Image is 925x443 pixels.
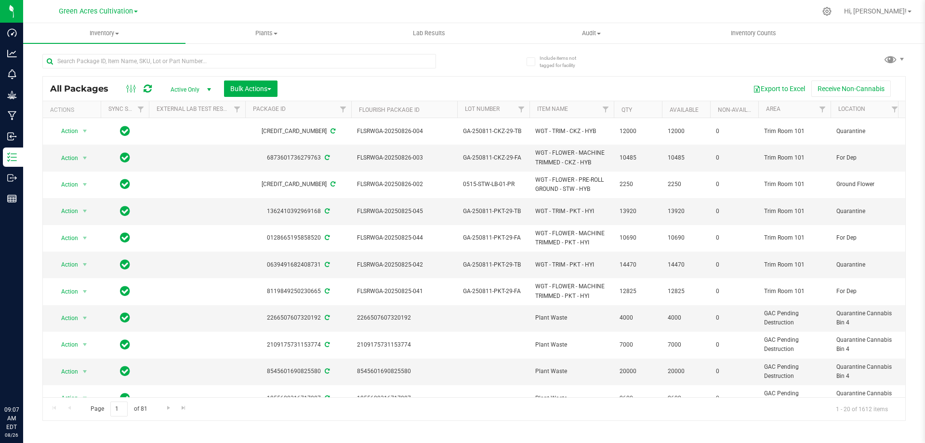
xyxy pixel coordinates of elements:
[133,101,149,118] a: Filter
[357,153,451,162] span: FLSRWGA-20250826-003
[620,394,656,403] span: 2600
[463,260,524,269] span: GA-250811-PKT-29-TB
[110,402,128,416] input: 1
[463,233,524,242] span: GA-250811-PKT-29-FA
[828,402,896,416] span: 1 - 20 of 1612 items
[53,391,79,405] span: Action
[716,287,753,296] span: 0
[120,204,130,218] span: In Sync
[53,285,79,298] span: Action
[244,260,353,269] div: 0639491682408731
[465,106,500,112] a: Lot Number
[535,229,608,247] span: WGT - FLOWER - MACHINE TRIMMED - PKT - HYI
[764,207,825,216] span: Trim Room 101
[323,314,330,321] span: Sync from Compliance System
[79,258,91,271] span: select
[537,106,568,112] a: Item Name
[463,127,524,136] span: GA-250811-CKZ-29-TB
[185,23,348,43] a: Plants
[28,364,40,376] iframe: Resource center unread badge
[79,285,91,298] span: select
[838,106,865,112] a: Location
[348,23,510,43] a: Lab Results
[620,287,656,296] span: 12825
[50,107,97,113] div: Actions
[79,311,91,325] span: select
[157,106,232,112] a: External Lab Test Result
[357,260,451,269] span: FLSRWGA-20250825-042
[535,367,608,376] span: Plant Waste
[323,368,330,375] span: Sync from Compliance System
[224,81,277,97] button: Bulk Actions
[815,101,831,118] a: Filter
[836,389,897,407] span: Quarantine Cannabis Bin 4
[463,287,524,296] span: GA-250811-PKT-29-FA
[716,207,753,216] span: 0
[7,69,17,79] inline-svg: Monitoring
[120,151,130,164] span: In Sync
[836,180,897,189] span: Ground Flower
[177,402,191,415] a: Go to the last page
[836,233,897,242] span: For Dep
[53,365,79,378] span: Action
[23,29,185,38] span: Inventory
[836,287,897,296] span: For Dep
[359,107,420,113] a: Flourish Package ID
[323,208,330,215] span: Sync from Compliance System
[329,181,335,188] span: Sync from Compliance System
[716,260,753,269] span: 0
[79,151,91,165] span: select
[716,313,753,322] span: 0
[7,132,17,141] inline-svg: Inbound
[463,207,524,216] span: GA-250811-PKT-29-TB
[82,402,155,416] span: Page of 81
[329,128,335,134] span: Sync from Compliance System
[79,365,91,378] span: select
[120,177,130,191] span: In Sync
[668,287,704,296] span: 12825
[7,28,17,38] inline-svg: Dashboard
[836,309,897,327] span: Quarantine Cannabis Bin 4
[764,127,825,136] span: Trim Room 101
[716,180,753,189] span: 0
[53,124,79,138] span: Action
[620,233,656,242] span: 10690
[53,204,79,218] span: Action
[229,101,245,118] a: Filter
[836,207,897,216] span: Quarantine
[7,173,17,183] inline-svg: Outbound
[244,287,353,296] div: 8119849250230665
[357,127,451,136] span: FLSRWGA-20250826-004
[357,367,451,376] span: 8545601690825580
[821,7,833,16] div: Manage settings
[244,394,353,403] div: 1855609316717287
[511,29,672,38] span: Audit
[244,180,353,189] div: [CREDIT_CARD_NUMBER]
[357,313,451,322] span: 2266507607320192
[764,309,825,327] span: GAC Pending Destruction
[716,394,753,403] span: 0
[53,231,79,245] span: Action
[323,261,330,268] span: Sync from Compliance System
[620,340,656,349] span: 7000
[718,107,761,113] a: Non-Available
[120,231,130,244] span: In Sync
[244,127,353,136] div: [CREDIT_CARD_NUMBER]
[323,395,330,402] span: Sync from Compliance System
[244,153,353,162] div: 6873601736279763
[811,81,891,97] button: Receive Non-Cannabis
[668,260,704,269] span: 14470
[79,124,91,138] span: select
[764,260,825,269] span: Trim Room 101
[53,311,79,325] span: Action
[514,101,529,118] a: Filter
[764,180,825,189] span: Trim Room 101
[836,362,897,381] span: Quarantine Cannabis Bin 4
[668,180,704,189] span: 2250
[535,175,608,194] span: WGT - FLOWER - PRE-ROLL GROUND - STW - HYB
[120,258,130,271] span: In Sync
[620,153,656,162] span: 10485
[535,127,608,136] span: WGT - TRIM - CKZ - HYB
[716,367,753,376] span: 0
[120,124,130,138] span: In Sync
